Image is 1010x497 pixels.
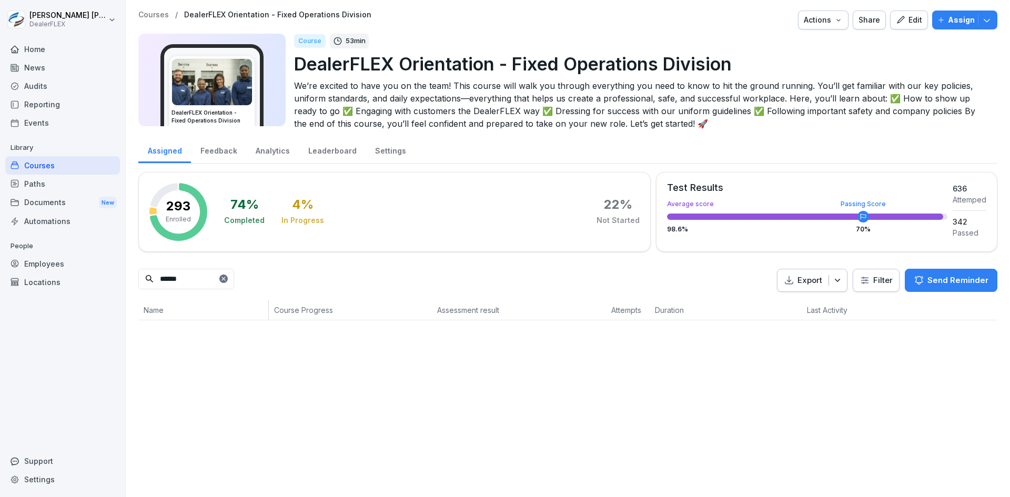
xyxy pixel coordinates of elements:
a: Home [5,40,120,58]
p: We’re excited to have you on the team! This course will walk you through everything you need to k... [294,79,989,130]
button: Send Reminder [905,269,997,292]
div: 342 [953,216,986,227]
p: People [5,238,120,255]
a: News [5,58,120,77]
button: Filter [853,269,899,292]
a: Audits [5,77,120,95]
a: Feedback [191,136,246,163]
p: Attempts [611,305,644,316]
div: Passed [953,227,986,238]
a: Events [5,114,120,132]
p: 53 min [346,36,366,46]
a: Analytics [246,136,299,163]
a: Automations [5,212,120,230]
div: 98.6 % [667,226,947,232]
p: [PERSON_NAME] [PERSON_NAME] [29,11,106,20]
div: 74 % [230,198,259,211]
p: Export [797,275,822,287]
button: Assign [932,11,997,29]
div: Average score [667,201,947,207]
p: Library [5,139,120,156]
button: Actions [798,11,849,29]
a: Locations [5,273,120,291]
button: Share [853,11,886,29]
a: Assigned [138,136,191,163]
div: Attemped [953,194,986,205]
img: v4gv5ils26c0z8ite08yagn2.png [172,59,252,105]
a: Leaderboard [299,136,366,163]
div: 4 % [292,198,314,211]
a: Courses [138,11,169,19]
button: Export [777,269,847,292]
p: Enrolled [166,215,191,224]
p: Last Activity [807,305,878,316]
div: Documents [5,193,120,212]
div: Not Started [597,215,640,226]
div: Completed [224,215,265,226]
p: DealerFLEX [29,21,106,28]
div: 636 [953,183,986,194]
a: DocumentsNew [5,193,120,212]
p: Send Reminder [927,275,988,286]
p: 293 [166,200,190,212]
a: DealerFLEX Orientation - Fixed Operations Division [184,11,371,19]
a: Paths [5,175,120,193]
p: Duration [655,305,699,316]
p: Assign [948,14,975,26]
a: Reporting [5,95,120,114]
div: Actions [804,14,843,26]
div: Passing Score [841,201,886,207]
a: Settings [366,136,415,163]
p: Course Progress [274,305,427,316]
button: Edit [890,11,928,29]
p: Assessment result [437,305,601,316]
a: Employees [5,255,120,273]
a: Settings [5,470,120,489]
div: Share [858,14,880,26]
p: Name [144,305,263,316]
div: Course [294,34,326,48]
div: Edit [896,14,922,26]
div: Test Results [667,183,947,192]
h3: DealerFLEX Orientation - Fixed Operations Division [171,109,252,125]
p: DealerFLEX Orientation - Fixed Operations Division [294,50,989,77]
div: Filter [860,275,893,286]
div: In Progress [281,215,324,226]
div: Support [5,452,120,470]
div: 70 % [856,226,871,232]
div: 22 % [604,198,632,211]
a: Courses [5,156,120,175]
div: New [99,197,117,209]
p: / [175,11,178,19]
